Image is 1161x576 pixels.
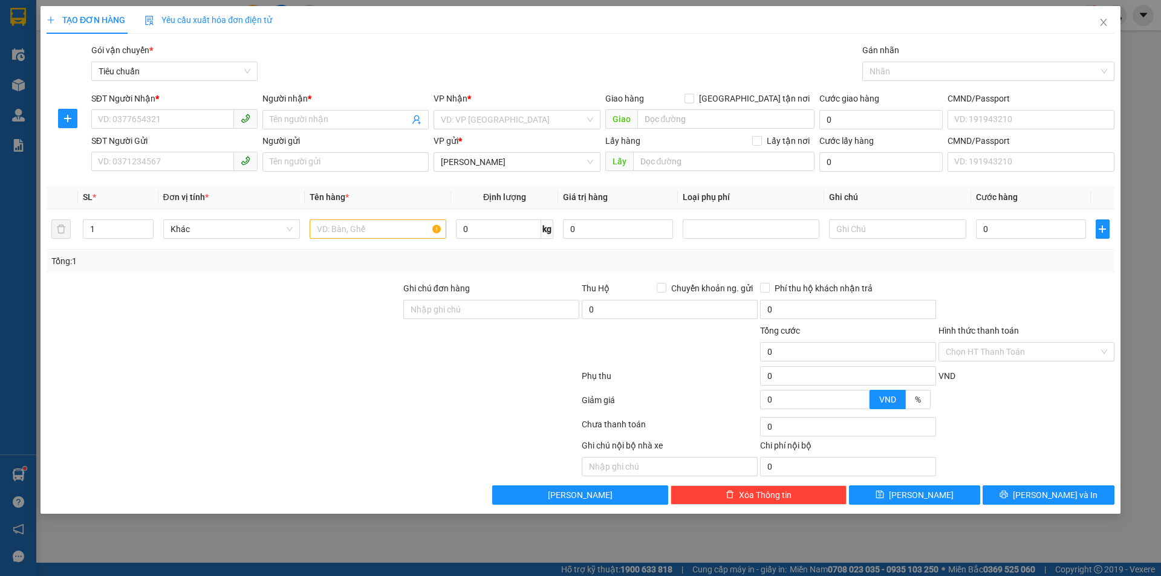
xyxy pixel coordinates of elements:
[51,219,71,239] button: delete
[605,152,633,171] span: Lấy
[548,488,613,502] span: [PERSON_NAME]
[948,134,1114,147] div: CMND/Passport
[145,16,154,25] img: icon
[582,283,610,293] span: Thu Hộ
[915,395,921,404] span: %
[605,94,644,103] span: Giao hàng
[91,92,258,105] div: SĐT Người Nhận
[145,15,272,25] span: Yêu cầu xuất hóa đơn điện tử
[47,15,125,25] span: TẠO ĐƠN HÀNG
[879,395,896,404] span: VND
[948,92,1114,105] div: CMND/Passport
[441,153,593,171] span: Cư Kuin
[666,282,758,295] span: Chuyển khoản ng. gửi
[739,488,792,502] span: Xóa Thông tin
[1096,219,1109,239] button: plus
[678,186,824,209] th: Loại phụ phí
[938,371,955,381] span: VND
[310,192,349,202] span: Tên hàng
[849,485,980,505] button: save[PERSON_NAME]
[310,219,446,239] input: VD: Bàn, Ghế
[876,490,885,500] span: save
[605,136,640,146] span: Lấy hàng
[493,485,669,505] button: [PERSON_NAME]
[541,219,553,239] span: kg
[633,152,815,171] input: Dọc đường
[563,219,673,239] input: 0
[760,439,936,457] div: Chi phí nội bộ
[91,134,258,147] div: SĐT Người Gửi
[819,94,879,103] label: Cước giao hàng
[47,16,55,24] span: plus
[91,45,153,55] span: Gói vận chuyển
[825,186,971,209] th: Ghi chú
[412,115,422,125] span: user-add
[830,219,966,239] input: Ghi Chú
[694,92,815,105] span: [GEOGRAPHIC_DATA] tận nơi
[938,326,1019,335] label: Hình thức thanh toán
[637,109,815,129] input: Dọc đường
[483,192,526,202] span: Định lượng
[819,152,943,172] input: Cước lấy hàng
[760,326,800,335] span: Tổng cước
[241,114,250,123] span: phone
[59,114,77,123] span: plus
[580,369,759,390] div: Phụ thu
[1096,224,1108,234] span: plus
[726,490,734,500] span: delete
[171,220,293,238] span: Khác
[580,418,759,439] div: Chưa thanh toán
[58,109,77,128] button: plus
[403,283,470,293] label: Ghi chú đơn hàng
[1000,490,1008,500] span: printer
[580,393,759,415] div: Giảm giá
[1087,6,1120,40] button: Close
[862,45,899,55] label: Gán nhãn
[983,485,1114,505] button: printer[PERSON_NAME] và In
[434,94,468,103] span: VP Nhận
[403,300,579,319] input: Ghi chú đơn hàng
[51,254,448,268] div: Tổng: 1
[762,134,815,147] span: Lấy tận nơi
[83,192,93,202] span: SL
[1013,488,1098,502] span: [PERSON_NAME] và In
[262,134,429,147] div: Người gửi
[819,110,943,129] input: Cước giao hàng
[582,457,758,476] input: Nhập ghi chú
[434,134,600,147] div: VP gửi
[563,192,608,202] span: Giá trị hàng
[976,192,1018,202] span: Cước hàng
[671,485,847,505] button: deleteXóa Thông tin
[99,62,250,80] span: Tiêu chuẩn
[1099,18,1108,27] span: close
[889,488,954,502] span: [PERSON_NAME]
[605,109,637,129] span: Giao
[163,192,209,202] span: Đơn vị tính
[819,136,874,146] label: Cước lấy hàng
[262,92,429,105] div: Người nhận
[582,439,758,457] div: Ghi chú nội bộ nhà xe
[770,282,877,295] span: Phí thu hộ khách nhận trả
[241,156,250,166] span: phone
